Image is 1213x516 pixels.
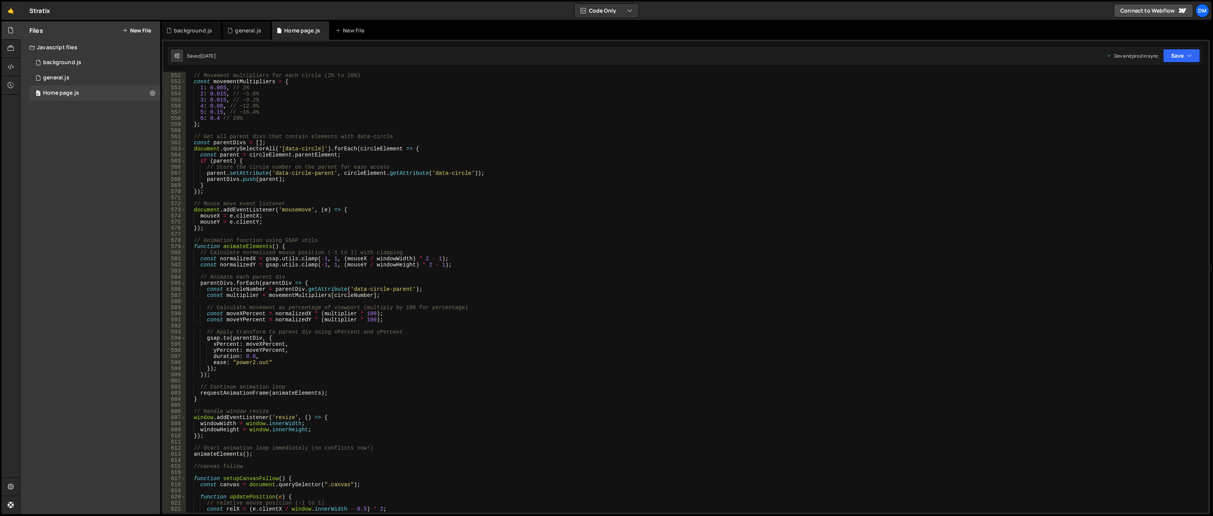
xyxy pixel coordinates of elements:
[163,115,186,121] div: 558
[163,79,186,85] div: 552
[163,164,186,170] div: 566
[163,158,186,164] div: 565
[163,421,186,427] div: 608
[163,469,186,476] div: 616
[163,231,186,237] div: 577
[163,237,186,243] div: 578
[163,402,186,408] div: 605
[1107,53,1158,59] div: Dev and prod in sync
[163,73,186,79] div: 551
[163,274,186,280] div: 584
[163,366,186,372] div: 599
[36,91,40,97] span: 0
[163,384,186,390] div: 602
[163,207,186,213] div: 573
[122,27,151,34] button: New File
[163,433,186,439] div: 610
[163,396,186,402] div: 604
[163,457,186,463] div: 614
[163,219,186,225] div: 575
[163,109,186,115] div: 557
[1195,4,1209,18] a: Dm
[163,439,186,445] div: 611
[2,2,20,20] a: 🤙
[163,341,186,347] div: 595
[201,53,216,59] div: [DATE]
[163,280,186,286] div: 585
[187,53,216,59] div: Saved
[163,201,186,207] div: 572
[163,286,186,292] div: 586
[163,408,186,414] div: 606
[163,262,186,268] div: 582
[29,85,160,101] div: 16575/45977.js
[163,103,186,109] div: 556
[163,189,186,195] div: 570
[163,445,186,451] div: 612
[163,378,186,384] div: 601
[163,152,186,158] div: 564
[163,176,186,182] div: 568
[335,27,367,34] div: New File
[163,463,186,469] div: 615
[163,250,186,256] div: 580
[29,6,50,15] div: Stratix
[163,482,186,488] div: 618
[163,298,186,305] div: 588
[163,85,186,91] div: 553
[43,90,79,97] div: Home page.js
[29,26,43,35] h2: Files
[163,225,186,231] div: 576
[163,243,186,250] div: 579
[163,353,186,360] div: 597
[163,256,186,262] div: 581
[163,195,186,201] div: 571
[163,335,186,341] div: 594
[29,55,160,70] div: 16575/45066.js
[235,27,261,34] div: general.js
[163,170,186,176] div: 567
[284,27,320,34] div: Home page.js
[163,329,186,335] div: 593
[163,268,186,274] div: 583
[1114,4,1193,18] a: Connect to Webflow
[163,317,186,323] div: 591
[163,182,186,189] div: 569
[163,292,186,298] div: 587
[574,4,639,18] button: Code Only
[29,70,160,85] div: 16575/45802.js
[163,451,186,457] div: 613
[163,347,186,353] div: 596
[163,506,186,512] div: 622
[163,323,186,329] div: 592
[163,127,186,134] div: 560
[163,134,186,140] div: 561
[163,213,186,219] div: 574
[174,27,212,34] div: background.js
[163,390,186,396] div: 603
[163,311,186,317] div: 590
[163,360,186,366] div: 598
[20,40,160,55] div: Javascript files
[163,494,186,500] div: 620
[163,97,186,103] div: 555
[163,91,186,97] div: 554
[163,305,186,311] div: 589
[163,488,186,494] div: 619
[163,414,186,421] div: 607
[163,146,186,152] div: 563
[163,121,186,127] div: 559
[163,500,186,506] div: 621
[43,59,81,66] div: background.js
[163,372,186,378] div: 600
[163,140,186,146] div: 562
[163,427,186,433] div: 609
[163,476,186,482] div: 617
[1163,49,1200,63] button: Save
[43,74,69,81] div: general.js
